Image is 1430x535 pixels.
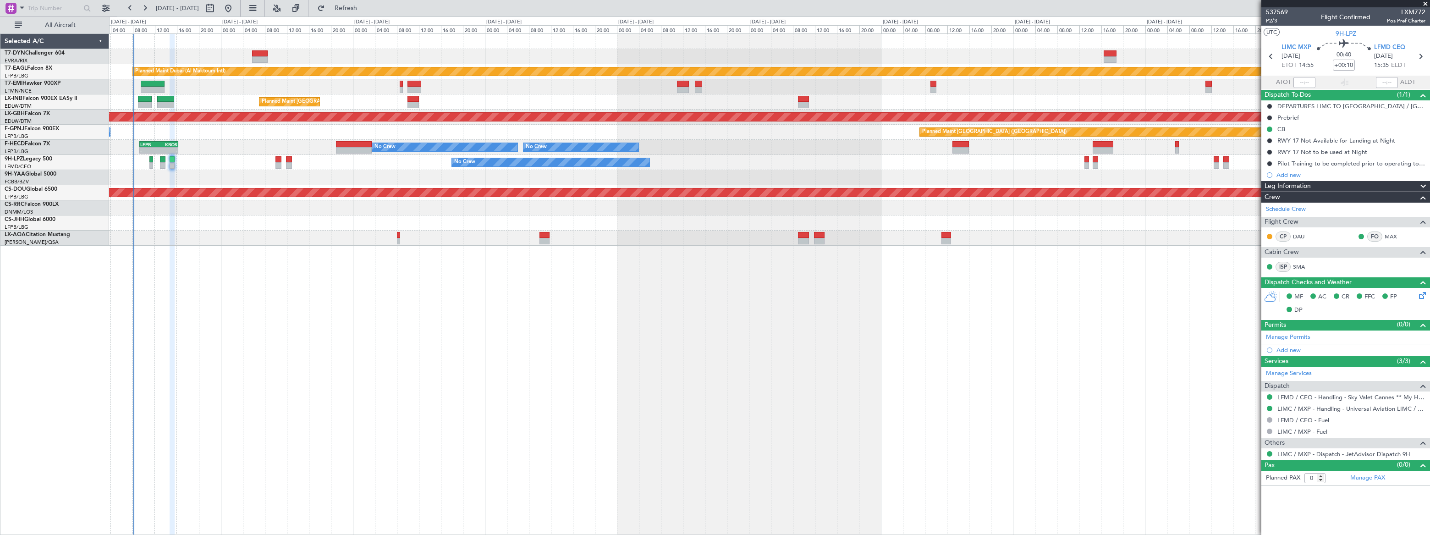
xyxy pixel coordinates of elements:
div: - [140,148,159,153]
div: DEPARTURES LIMC TO [GEOGRAPHIC_DATA] / [GEOGRAPHIC_DATA] - FILE VIA [GEOGRAPHIC_DATA] [1277,102,1425,110]
span: F-HECD [5,141,25,147]
div: KBOS [159,142,178,147]
div: 12:00 [419,25,441,33]
span: LFMD CEQ [1374,43,1405,52]
button: All Aircraft [10,18,99,33]
div: [DATE] - [DATE] [111,18,146,26]
div: 12:00 [1211,25,1233,33]
span: Dispatch To-Dos [1265,90,1311,100]
button: UTC [1264,28,1280,36]
div: Planned Maint [GEOGRAPHIC_DATA] ([GEOGRAPHIC_DATA]) [262,95,406,109]
a: LFPB/LBG [5,148,28,155]
div: Planned Maint Dubai (Al Maktoum Intl) [135,65,225,78]
div: 00:00 [1013,25,1035,33]
span: (0/0) [1397,320,1410,329]
div: 20:00 [463,25,485,33]
div: [DATE] - [DATE] [1015,18,1050,26]
a: 9H-LPZLegacy 500 [5,156,52,162]
div: 08:00 [397,25,419,33]
span: 15:35 [1374,61,1389,70]
a: T7-EAGLFalcon 8X [5,66,52,71]
span: 9H-YAA [5,171,25,177]
a: LFPB/LBG [5,193,28,200]
span: ELDT [1391,61,1406,70]
div: 04:00 [639,25,661,33]
a: SMA [1293,263,1314,271]
span: LX-INB [5,96,22,101]
a: 9H-YAAGlobal 5000 [5,171,56,177]
span: F-GPNJ [5,126,24,132]
div: 04:00 [375,25,397,33]
a: MAX [1385,232,1405,241]
a: T7-EMIHawker 900XP [5,81,60,86]
a: CS-DOUGlobal 6500 [5,187,57,192]
span: MF [1294,292,1303,302]
span: AC [1318,292,1326,302]
div: 16:00 [705,25,727,33]
div: Add new [1276,171,1425,179]
div: 00:00 [353,25,375,33]
a: CS-RRCFalcon 900LX [5,202,59,207]
a: LFPB/LBG [5,224,28,231]
div: 20:00 [331,25,353,33]
span: Crew [1265,192,1280,203]
div: 08:00 [265,25,287,33]
div: 00:00 [749,25,771,33]
a: CS-JHHGlobal 6000 [5,217,55,222]
a: DAU [1293,232,1314,241]
a: LX-AOACitation Mustang [5,232,70,237]
span: Refresh [327,5,365,11]
span: LX-AOA [5,232,26,237]
div: 16:00 [177,25,199,33]
span: DP [1294,306,1303,315]
div: - [159,148,178,153]
div: No Crew [526,140,547,154]
div: 04:00 [1167,25,1189,33]
span: (3/3) [1397,356,1410,366]
span: Dispatch [1265,381,1290,392]
div: 04:00 [771,25,793,33]
span: LIMC MXP [1281,43,1311,52]
span: CS-DOU [5,187,26,192]
div: 20:00 [859,25,881,33]
div: 08:00 [1189,25,1211,33]
span: ATOT [1276,78,1291,87]
span: (0/0) [1397,460,1410,469]
div: [DATE] - [DATE] [883,18,918,26]
div: Pilot Training to be completed prior to operating to LFMD [1277,160,1425,167]
a: LFPB/LBG [5,72,28,79]
span: Cabin Crew [1265,247,1299,258]
div: 04:00 [243,25,265,33]
div: 04:00 [1035,25,1057,33]
div: 16:00 [969,25,991,33]
span: [DATE] [1374,52,1393,61]
span: T7-DYN [5,50,25,56]
div: CP [1276,232,1291,242]
div: 00:00 [617,25,639,33]
div: 04:00 [507,25,529,33]
a: T7-DYNChallenger 604 [5,50,65,56]
div: 20:00 [595,25,617,33]
div: [DATE] - [DATE] [1147,18,1182,26]
div: FO [1367,232,1382,242]
div: 08:00 [925,25,947,33]
a: DNMM/LOS [5,209,33,215]
span: 14:55 [1299,61,1314,70]
div: 16:00 [573,25,595,33]
a: LIMC / MXP - Dispatch - JetAdvisor Dispatch 9H [1277,450,1410,458]
span: [DATE] [1281,52,1300,61]
div: 20:00 [199,25,221,33]
div: Prebrief [1277,114,1299,121]
a: LFMD/CEQ [5,163,31,170]
a: EDLW/DTM [5,118,32,125]
a: F-HECDFalcon 7X [5,141,50,147]
div: RWY 17 Not to be used at NIght [1277,148,1367,156]
div: [DATE] - [DATE] [750,18,786,26]
div: 20:00 [1123,25,1145,33]
span: Services [1265,356,1288,367]
span: LXM772 [1387,7,1425,17]
a: LFPB/LBG [5,133,28,140]
div: 12:00 [287,25,309,33]
span: 9H-LPZ [5,156,23,162]
div: No Crew [454,155,475,169]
